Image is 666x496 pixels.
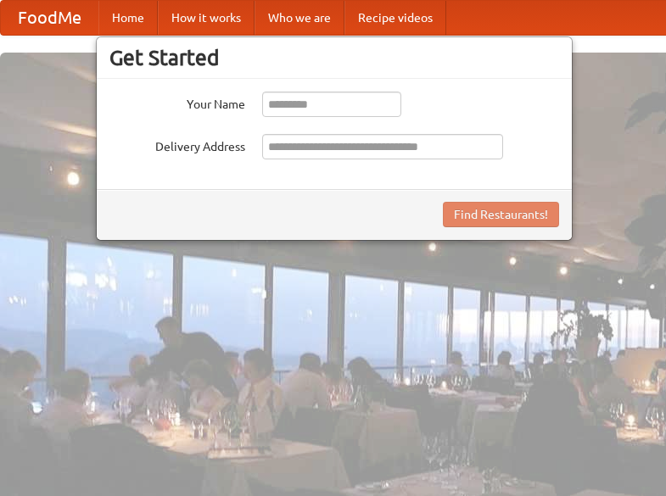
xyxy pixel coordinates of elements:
[255,1,344,35] a: Who we are
[158,1,255,35] a: How it works
[109,45,559,70] h3: Get Started
[109,134,245,155] label: Delivery Address
[109,92,245,113] label: Your Name
[98,1,158,35] a: Home
[443,202,559,227] button: Find Restaurants!
[1,1,98,35] a: FoodMe
[344,1,446,35] a: Recipe videos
